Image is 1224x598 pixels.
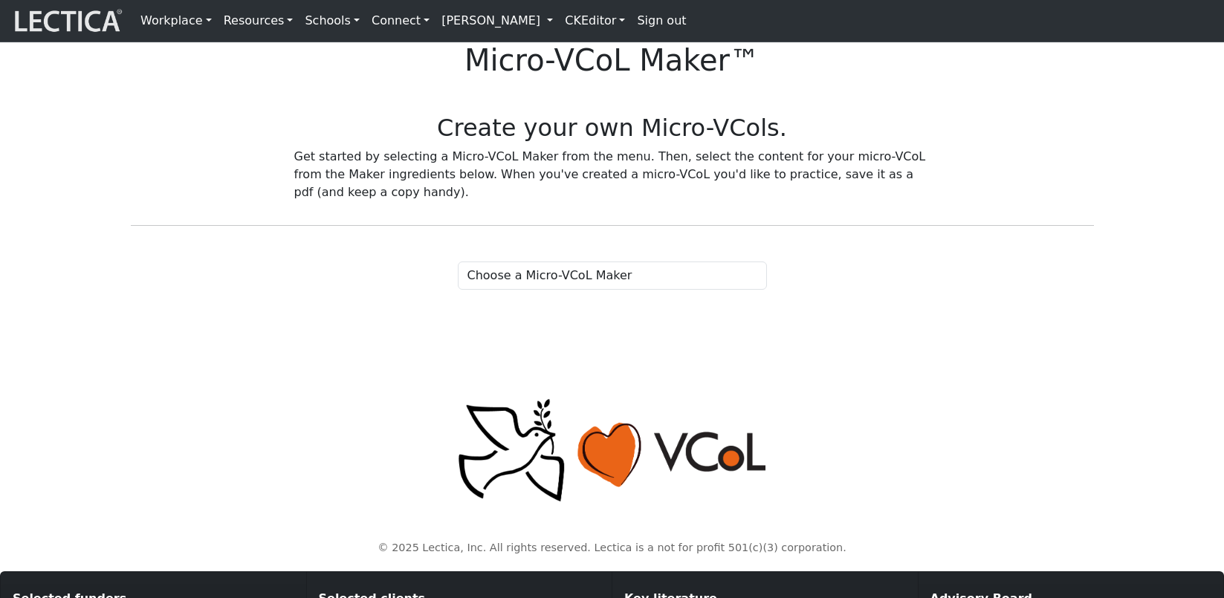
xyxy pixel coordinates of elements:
p: © 2025 Lectica, Inc. All rights reserved. Lectica is a not for profit 501(c)(3) corporation. [131,540,1094,556]
img: lecticalive [11,7,123,35]
p: Get started by selecting a Micro-VCoL Maker from the menu. Then, select the content for your micr... [294,148,930,201]
a: CKEditor [559,6,631,36]
a: Resources [218,6,299,36]
a: [PERSON_NAME] [435,6,559,36]
a: Connect [366,6,435,36]
h2: Create your own Micro-VCols. [294,114,930,142]
a: Sign out [631,6,692,36]
img: Peace, love, VCoL [453,397,771,504]
a: Schools [299,6,366,36]
a: Workplace [135,6,218,36]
